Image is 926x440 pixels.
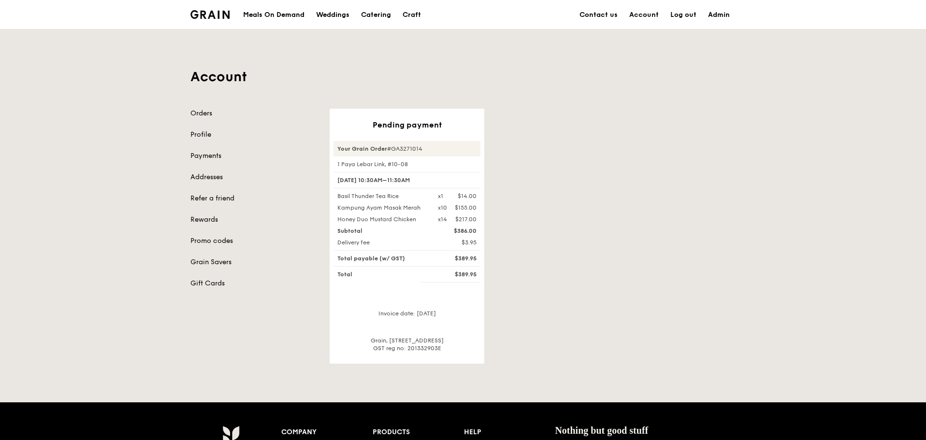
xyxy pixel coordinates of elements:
img: Grain [190,10,230,19]
div: x14 [438,215,447,223]
div: 1 Paya Lebar Link, #10-08 [333,160,480,168]
strong: Your Grain Order [337,145,387,152]
a: Craft [397,0,427,29]
div: Subtotal [332,227,432,235]
div: Catering [361,0,391,29]
div: Weddings [316,0,349,29]
div: Basil Thunder Tea Rice [332,192,432,200]
a: Gift Cards [190,279,318,288]
div: x1 [438,192,443,200]
a: Contact us [574,0,623,29]
div: [DATE] 10:30AM–11:30AM [333,172,480,188]
div: Craft [403,0,421,29]
div: Meals On Demand [243,0,304,29]
div: $14.00 [458,192,477,200]
div: $386.00 [432,227,482,235]
div: Grain, [STREET_ADDRESS] GST reg no: 201332903E [333,337,480,352]
a: Orders [190,109,318,118]
a: Payments [190,151,318,161]
div: $217.00 [455,215,477,223]
span: Total payable (w/ GST) [337,255,405,262]
div: Company [281,426,373,439]
div: Products [373,426,464,439]
div: $389.95 [432,270,482,278]
div: Kampung Ayam Masak Merah [332,204,432,212]
a: Rewards [190,215,318,225]
h1: Account [190,68,736,85]
div: Help [464,426,555,439]
div: $3.95 [432,239,482,246]
a: Grain Savers [190,257,318,267]
div: $389.95 [432,255,482,262]
a: Catering [355,0,397,29]
div: Delivery fee [332,239,432,246]
div: #GA3271014 [333,141,480,156]
a: Weddings [310,0,355,29]
a: Addresses [190,172,318,182]
a: Admin [702,0,736,29]
a: Profile [190,130,318,140]
div: Total [332,270,432,278]
span: Nothing but good stuff [555,425,648,436]
a: Refer a friend [190,194,318,203]
a: Account [623,0,665,29]
a: Promo codes [190,236,318,246]
div: x10 [438,204,447,212]
div: Invoice date: [DATE] [333,310,480,325]
div: Pending payment [333,120,480,129]
div: $155.00 [455,204,477,212]
a: Log out [665,0,702,29]
div: Honey Duo Mustard Chicken [332,215,432,223]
